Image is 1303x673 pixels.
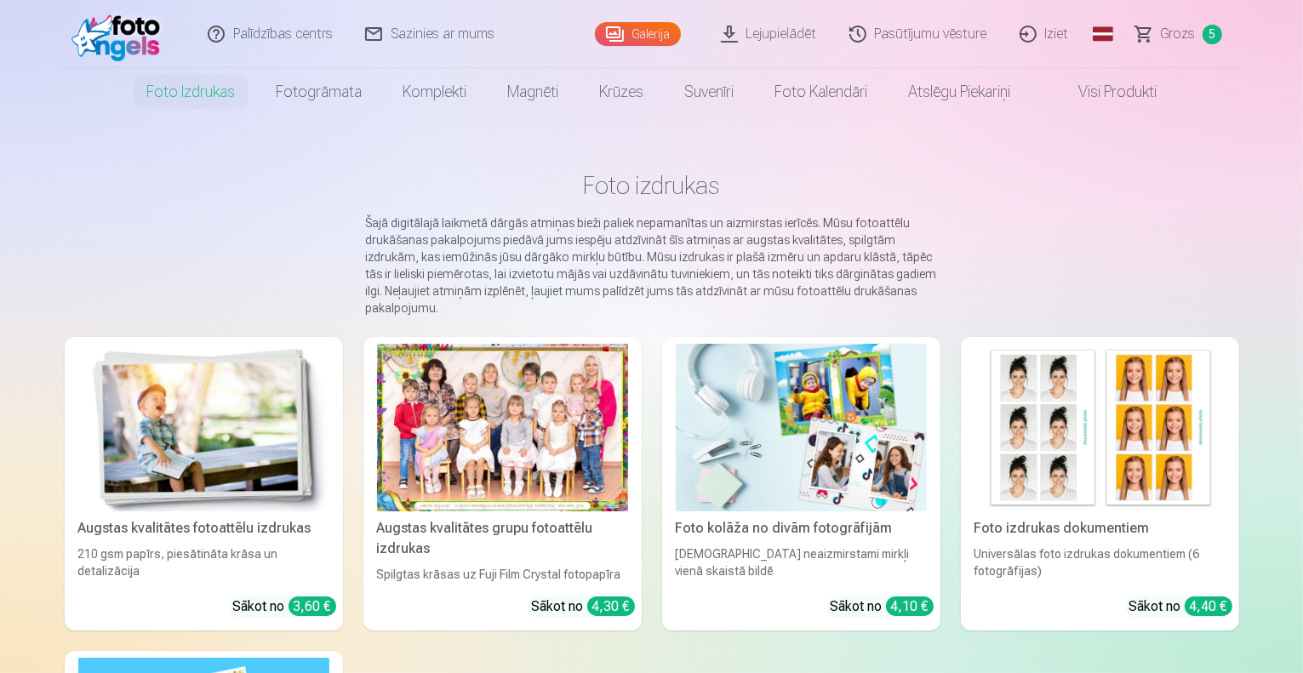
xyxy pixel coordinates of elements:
[888,68,1031,116] a: Atslēgu piekariņi
[676,344,927,511] img: Foto kolāža no divām fotogrāfijām
[71,7,169,61] img: /fa1
[662,337,940,630] a: Foto kolāža no divām fotogrāfijāmFoto kolāža no divām fotogrāfijām[DEMOGRAPHIC_DATA] neaizmirstam...
[289,596,336,616] div: 3,60 €
[1031,68,1177,116] a: Visi produkti
[382,68,487,116] a: Komplekti
[71,545,336,583] div: 210 gsm papīrs, piesātināta krāsa un detalizācija
[587,596,635,616] div: 4,30 €
[255,68,382,116] a: Fotogrāmata
[370,566,635,583] div: Spilgtas krāsas uz Fuji Film Crystal fotopapīra
[71,518,336,539] div: Augstas kvalitātes fotoattēlu izdrukas
[532,596,635,617] div: Sākot no
[370,518,635,559] div: Augstas kvalitātes grupu fotoattēlu izdrukas
[1129,596,1232,617] div: Sākot no
[831,596,934,617] div: Sākot no
[669,545,934,583] div: [DEMOGRAPHIC_DATA] neaizmirstami mirkļi vienā skaistā bildē
[968,518,1232,539] div: Foto izdrukas dokumentiem
[664,68,754,116] a: Suvenīri
[126,68,255,116] a: Foto izdrukas
[1161,24,1196,44] span: Grozs
[363,337,642,630] a: Augstas kvalitātes grupu fotoattēlu izdrukasSpilgtas krāsas uz Fuji Film Crystal fotopapīraSākot ...
[974,344,1226,511] img: Foto izdrukas dokumentiem
[961,337,1239,630] a: Foto izdrukas dokumentiemFoto izdrukas dokumentiemUniversālas foto izdrukas dokumentiem (6 fotogr...
[487,68,579,116] a: Magnēti
[1203,25,1222,44] span: 5
[366,214,938,317] p: Šajā digitālajā laikmetā dārgās atmiņas bieži paliek nepamanītas un aizmirstas ierīcēs. Mūsu foto...
[78,344,329,511] img: Augstas kvalitātes fotoattēlu izdrukas
[669,518,934,539] div: Foto kolāža no divām fotogrāfijām
[754,68,888,116] a: Foto kalendāri
[579,68,664,116] a: Krūzes
[968,545,1232,583] div: Universālas foto izdrukas dokumentiem (6 fotogrāfijas)
[1185,596,1232,616] div: 4,40 €
[78,170,1226,201] h1: Foto izdrukas
[65,337,343,630] a: Augstas kvalitātes fotoattēlu izdrukasAugstas kvalitātes fotoattēlu izdrukas210 gsm papīrs, piesā...
[233,596,336,617] div: Sākot no
[886,596,934,616] div: 4,10 €
[595,22,681,46] a: Galerija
